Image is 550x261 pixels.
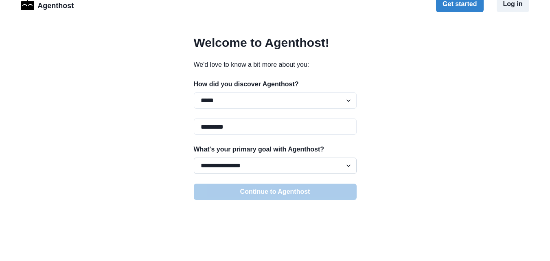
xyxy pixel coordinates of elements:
button: Continue to Agenthost [194,184,357,200]
p: How did you discover Agenthost? [194,79,357,89]
p: What's your primary goal with Agenthost? [194,145,357,154]
p: We'd love to know a bit more about you: [194,60,357,70]
h2: Welcome to Agenthost! [194,35,357,50]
